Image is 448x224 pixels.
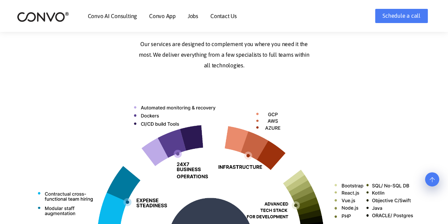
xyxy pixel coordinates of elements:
[210,13,237,19] a: Contact Us
[17,11,69,22] img: logo_2.png
[188,13,198,19] a: Jobs
[375,9,427,23] a: Schedule a call
[88,13,137,19] a: Convo AI Consulting
[149,13,176,19] a: Convo App
[28,39,421,71] p: Our services are designed to complement you where you need it the most. We deliver everything fro...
